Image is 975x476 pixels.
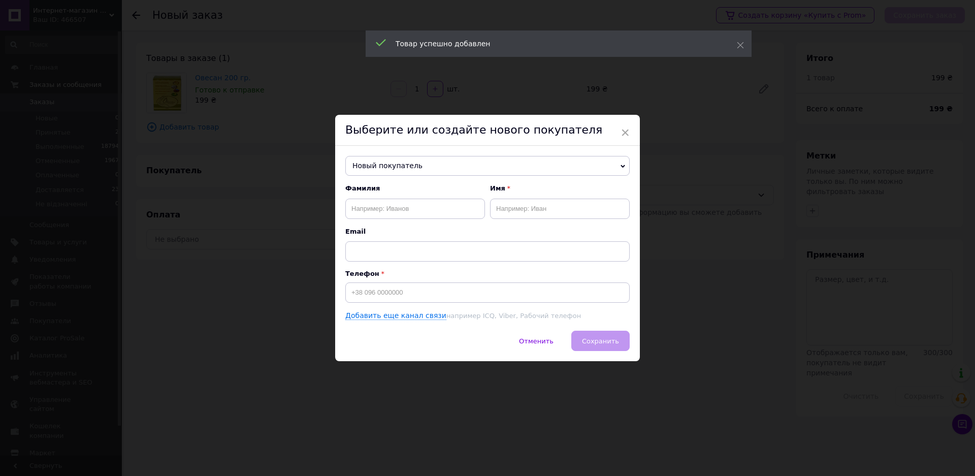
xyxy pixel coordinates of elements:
[519,337,554,345] span: Отменить
[508,331,564,351] button: Отменить
[345,199,485,219] input: Например: Иванов
[345,311,446,320] a: Добавить еще канал связи
[345,184,485,193] span: Фамилия
[446,312,581,320] span: например ICQ, Viber, Рабочий телефон
[396,39,711,49] div: Товар успешно добавлен
[490,199,630,219] input: Например: Иван
[621,124,630,141] span: ×
[345,282,630,303] input: +38 096 0000000
[335,115,640,146] div: Выберите или создайте нового покупателя
[345,156,630,176] span: Новый покупатель
[345,227,630,236] span: Email
[490,184,630,193] span: Имя
[345,270,630,277] p: Телефон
